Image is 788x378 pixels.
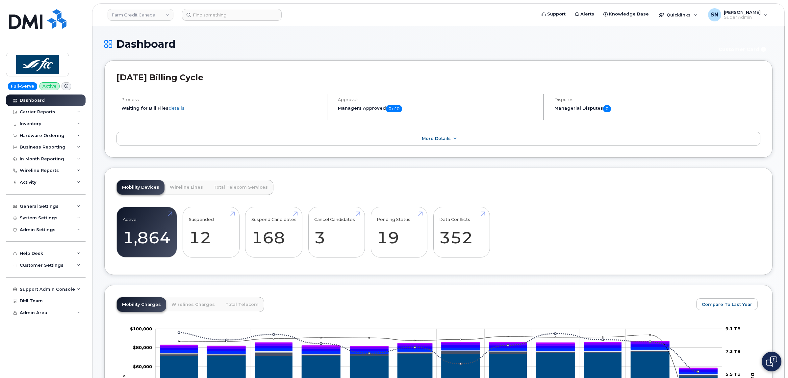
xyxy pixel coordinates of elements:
a: Suspended 12 [189,210,233,254]
h4: Approvals [338,97,538,102]
g: HST [161,344,718,372]
tspan: $80,000 [133,345,152,350]
a: Mobility Devices [117,180,165,195]
a: Cancel Candidates 3 [314,210,359,254]
tspan: 5.5 TB [725,371,741,377]
h2: [DATE] Billing Cycle [116,72,760,82]
a: Total Telecom [220,297,264,312]
span: Compare To Last Year [702,301,752,308]
g: $0 [133,345,152,350]
g: $0 [133,364,152,369]
a: Data Conflicts 352 [439,210,484,254]
h4: Process [121,97,321,102]
tspan: $60,000 [133,364,152,369]
h4: Disputes [554,97,760,102]
span: 0 of 0 [386,105,402,112]
g: $0 [130,326,152,331]
a: Wirelines Charges [166,297,220,312]
a: Suspend Candidates 168 [251,210,296,254]
button: Compare To Last Year [696,298,758,310]
a: Wireline Lines [165,180,208,195]
tspan: $100,000 [130,326,152,331]
a: Mobility Charges [117,297,166,312]
h5: Managers Approved [338,105,538,112]
tspan: 7.3 TB [725,349,741,354]
a: Pending Status 19 [377,210,421,254]
g: Roaming [161,351,718,376]
a: details [168,105,185,111]
li: Waiting for Bill Files [121,105,321,111]
g: GST [161,347,718,373]
tspan: 9.1 TB [725,326,741,331]
span: More Details [422,136,451,141]
img: Open chat [766,356,777,367]
h5: Managerial Disputes [554,105,760,112]
a: Total Telecom Services [208,180,273,195]
g: QST [161,341,718,369]
h1: Dashboard [104,38,710,50]
g: Hardware [161,349,718,375]
a: Active 1,864 [123,210,171,254]
span: 0 [603,105,611,112]
button: Customer Card [713,43,773,55]
g: PST [161,342,718,369]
